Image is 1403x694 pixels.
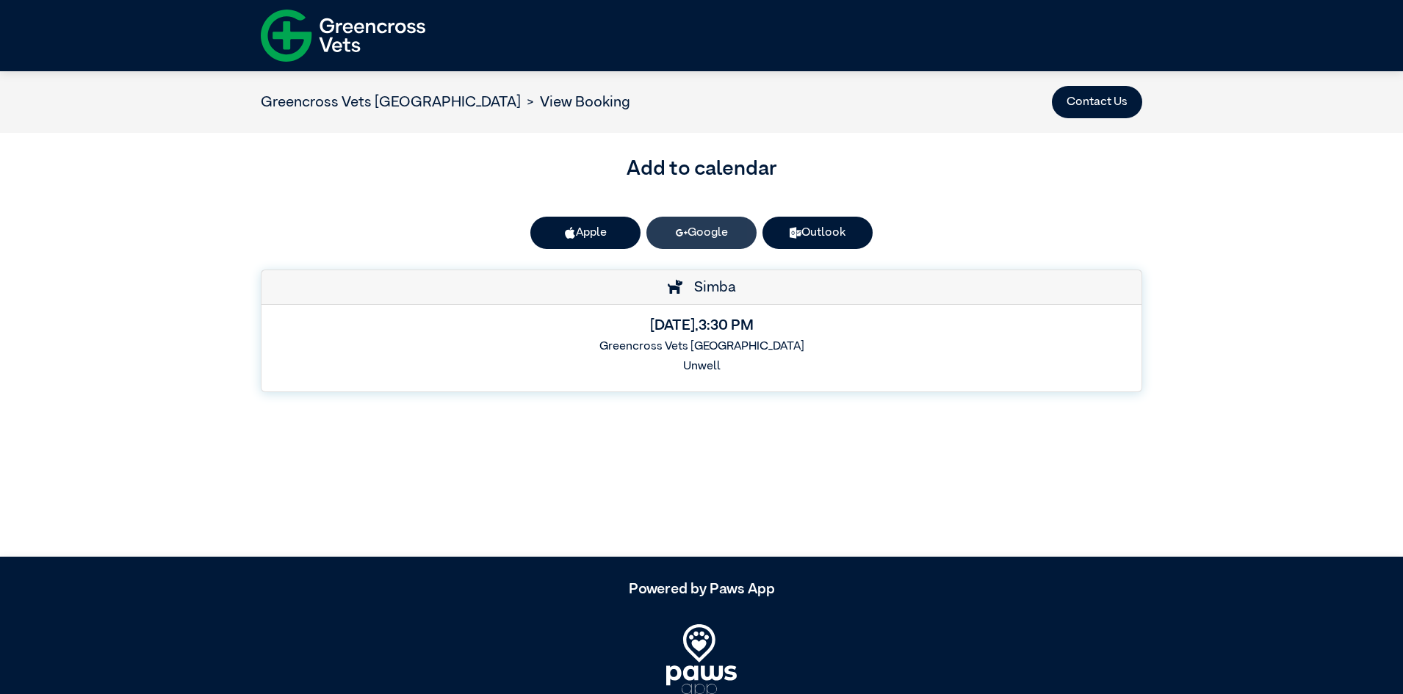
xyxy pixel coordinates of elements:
[530,217,641,249] button: Apple
[261,95,521,109] a: Greencross Vets [GEOGRAPHIC_DATA]
[1052,86,1142,118] button: Contact Us
[261,91,630,113] nav: breadcrumb
[687,280,736,294] span: Simba
[273,360,1130,374] h6: Unwell
[273,317,1130,334] h5: [DATE] , 3:30 PM
[273,340,1130,354] h6: Greencross Vets [GEOGRAPHIC_DATA]
[521,91,630,113] li: View Booking
[261,153,1142,184] h3: Add to calendar
[261,580,1142,598] h5: Powered by Paws App
[646,217,757,249] a: Google
[762,217,873,249] a: Outlook
[261,4,425,68] img: f-logo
